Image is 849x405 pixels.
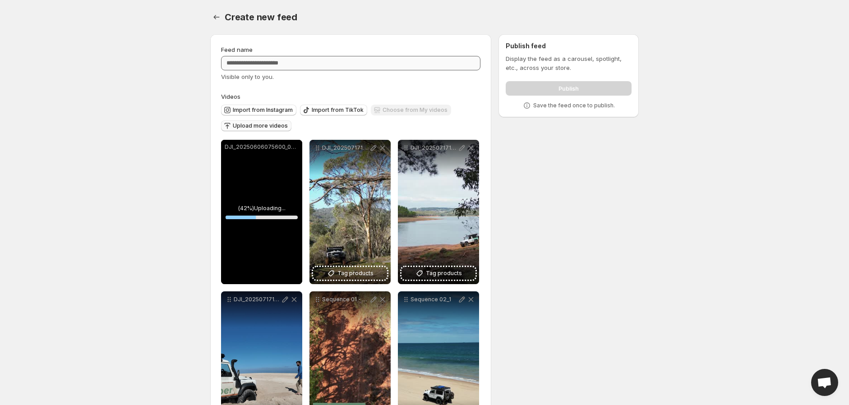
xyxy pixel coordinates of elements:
[337,269,374,278] span: Tag products
[426,269,462,278] span: Tag products
[398,140,479,284] div: DJI_20250717112707_0018_D_4Tag products
[401,267,475,280] button: Tag products
[221,93,240,100] span: Videos
[322,296,369,303] p: Sequence 01 - 9x16
[322,144,369,152] p: DJI_20250717112707_0018_D_2
[221,73,274,80] span: Visible only to you.
[312,106,364,114] span: Import from TikTok
[506,41,632,51] h2: Publish feed
[225,12,297,23] span: Create new feed
[506,54,632,72] p: Display the feed as a carousel, spotlight, etc., across your store.
[300,105,367,115] button: Import from TikTok
[234,296,281,303] p: DJI_20250717112707_0018_D_1
[210,11,223,23] button: Settings
[233,106,293,114] span: Import from Instagram
[411,144,457,152] p: DJI_20250717112707_0018_D_4
[313,267,387,280] button: Tag products
[533,102,615,109] p: Save the feed once to publish.
[411,296,457,303] p: Sequence 02_1
[221,46,253,53] span: Feed name
[221,105,296,115] button: Import from Instagram
[309,140,391,284] div: DJI_20250717112707_0018_D_2Tag products
[225,143,299,151] p: DJI_20250606075600_0005_D.mp4
[811,369,838,396] a: Open chat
